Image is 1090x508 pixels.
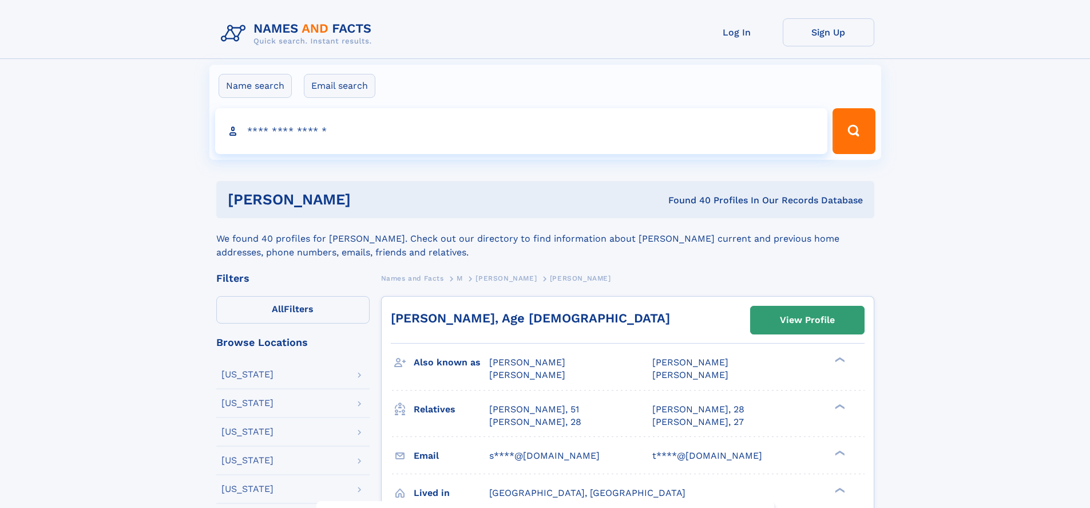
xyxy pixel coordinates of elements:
[221,427,274,436] div: [US_STATE]
[272,304,284,314] span: All
[489,357,565,368] span: [PERSON_NAME]
[489,403,579,416] a: [PERSON_NAME], 51
[221,370,274,379] div: [US_STATE]
[475,271,537,285] a: [PERSON_NAME]
[489,487,685,498] span: [GEOGRAPHIC_DATA], [GEOGRAPHIC_DATA]
[780,307,835,333] div: View Profile
[457,271,463,285] a: M
[652,403,744,416] a: [PERSON_NAME], 28
[221,485,274,494] div: [US_STATE]
[414,400,489,419] h3: Relatives
[489,369,565,380] span: [PERSON_NAME]
[216,218,874,259] div: We found 40 profiles for [PERSON_NAME]. Check out our directory to find information about [PERSON...
[414,446,489,466] h3: Email
[489,416,581,428] a: [PERSON_NAME], 28
[414,353,489,372] h3: Also known as
[783,18,874,46] a: Sign Up
[833,108,875,154] button: Search Button
[457,274,463,282] span: M
[751,306,864,334] a: View Profile
[215,108,828,154] input: search input
[652,416,744,428] a: [PERSON_NAME], 27
[216,273,370,283] div: Filters
[216,296,370,324] label: Filters
[221,399,274,408] div: [US_STATE]
[304,74,375,98] label: Email search
[691,18,783,46] a: Log In
[550,274,611,282] span: [PERSON_NAME]
[832,486,846,494] div: ❯
[216,337,370,348] div: Browse Locations
[475,274,537,282] span: [PERSON_NAME]
[391,311,670,325] a: [PERSON_NAME], Age [DEMOGRAPHIC_DATA]
[228,192,510,207] h1: [PERSON_NAME]
[832,403,846,410] div: ❯
[509,194,863,207] div: Found 40 Profiles In Our Records Database
[832,449,846,456] div: ❯
[832,356,846,364] div: ❯
[219,74,292,98] label: Name search
[381,271,444,285] a: Names and Facts
[414,483,489,503] h3: Lived in
[216,18,381,49] img: Logo Names and Facts
[221,456,274,465] div: [US_STATE]
[652,369,728,380] span: [PERSON_NAME]
[652,357,728,368] span: [PERSON_NAME]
